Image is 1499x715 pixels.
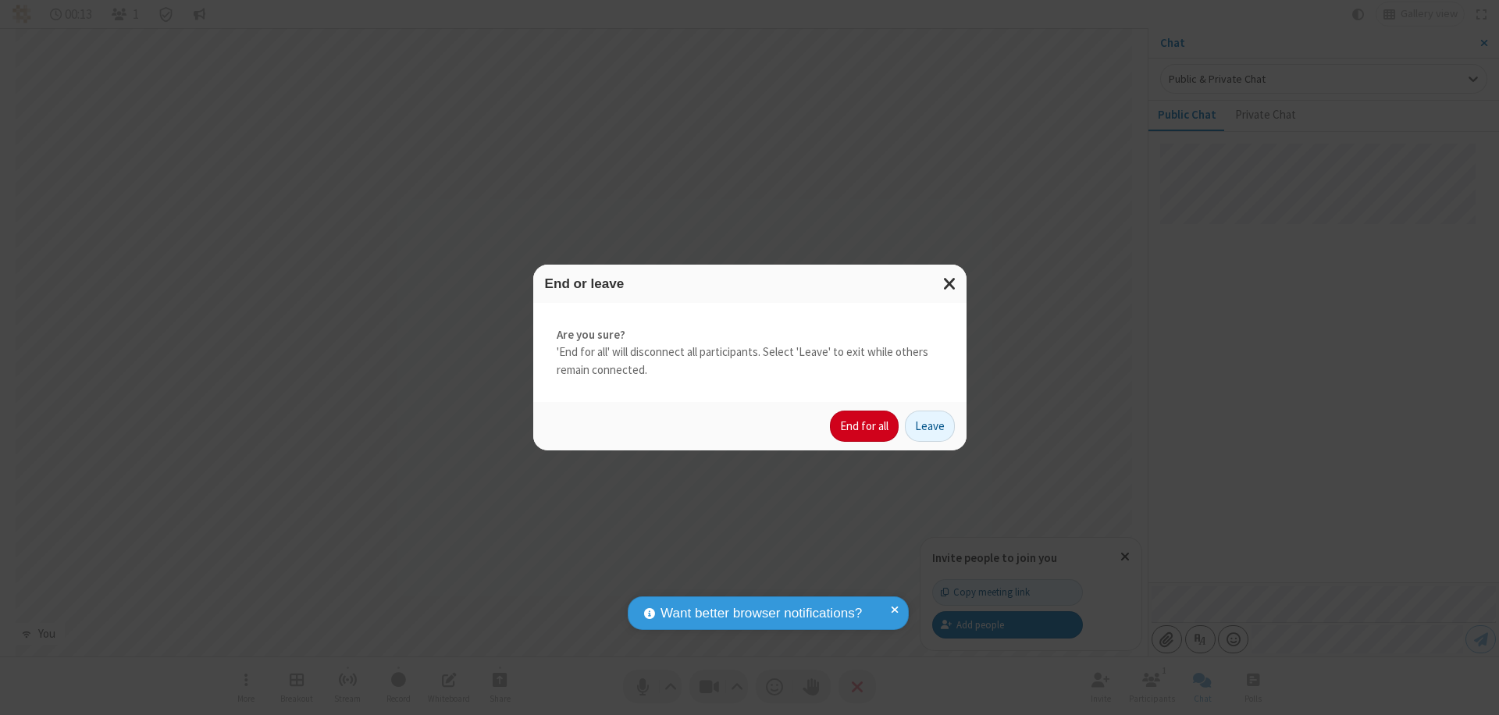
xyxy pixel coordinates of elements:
button: Leave [905,411,955,442]
button: End for all [830,411,899,442]
span: Want better browser notifications? [660,603,862,624]
strong: Are you sure? [557,326,943,344]
button: Close modal [934,265,967,303]
h3: End or leave [545,276,955,291]
div: 'End for all' will disconnect all participants. Select 'Leave' to exit while others remain connec... [533,303,967,403]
